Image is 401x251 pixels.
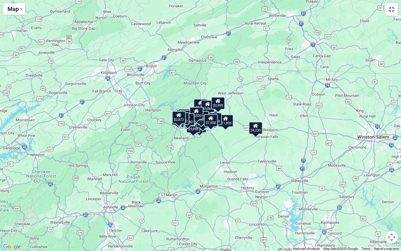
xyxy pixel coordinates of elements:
a: Report a map error [374,247,399,250]
span: Map data ©2025 Google [324,247,358,250]
a: Terms (opens in new tab) [362,247,370,250]
div: $4,230 [249,122,263,134]
button: Keyboard shortcuts [293,247,320,251]
button: Map camera controls [385,231,398,243]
